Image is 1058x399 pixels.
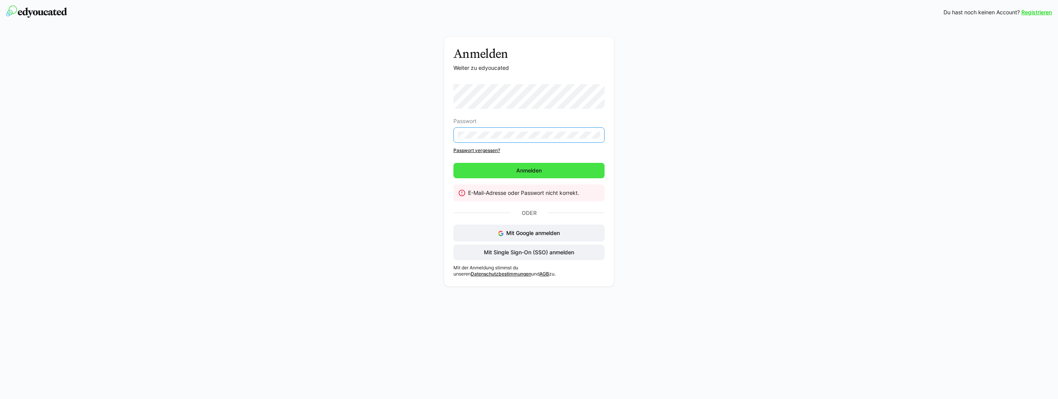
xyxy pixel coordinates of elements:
[506,230,560,236] span: Mit Google anmelden
[453,225,605,242] button: Mit Google anmelden
[1021,8,1052,16] a: Registrieren
[483,249,575,256] span: Mit Single Sign-On (SSO) anmelden
[453,64,605,72] p: Weiter zu edyoucated
[453,265,605,277] p: Mit der Anmeldung stimmst du unseren und zu.
[453,46,605,61] h3: Anmelden
[453,118,477,124] span: Passwort
[453,245,605,260] button: Mit Single Sign-On (SSO) anmelden
[539,271,549,277] a: AGB
[453,147,605,154] a: Passwort vergessen?
[468,189,598,197] div: E-Mail-Adresse oder Passwort nicht korrekt.
[515,167,543,174] span: Anmelden
[6,5,67,18] img: edyoucated
[943,8,1020,16] span: Du hast noch keinen Account?
[471,271,531,277] a: Datenschutzbestimmungen
[510,208,548,218] p: Oder
[453,163,605,178] button: Anmelden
